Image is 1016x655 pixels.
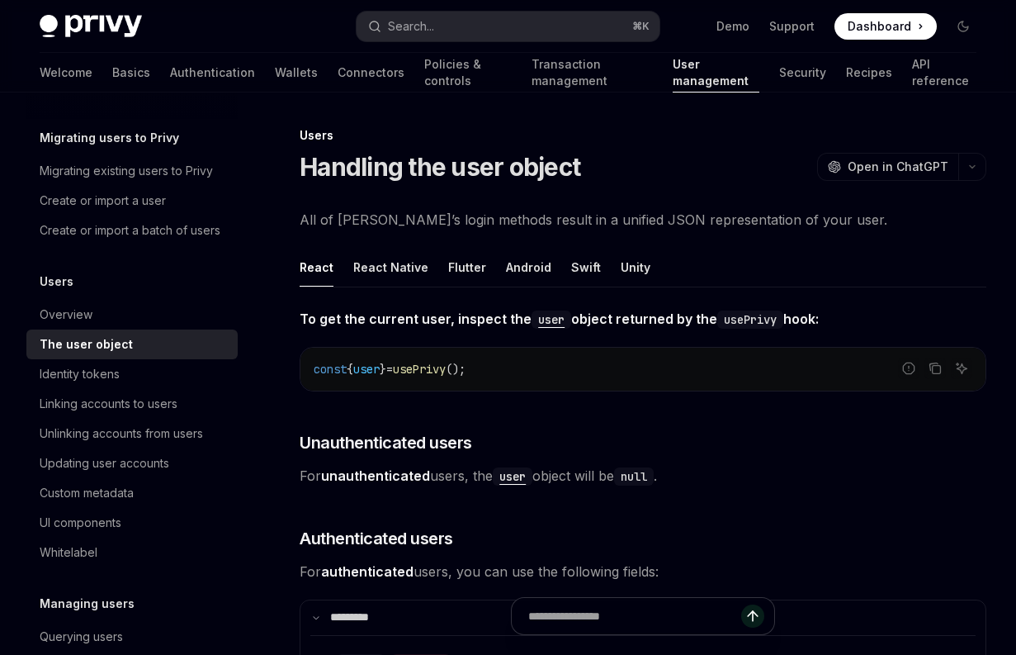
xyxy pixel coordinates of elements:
button: Toggle dark mode [950,13,976,40]
div: Identity tokens [40,364,120,384]
button: Copy the contents from the code block [924,358,946,379]
code: user [493,468,532,486]
span: const [314,362,347,377]
a: Dashboard [834,13,937,40]
a: user [493,468,532,484]
a: Migrating existing users to Privy [26,156,238,186]
button: Open in ChatGPT [817,153,958,181]
a: The user object [26,330,238,359]
a: Wallets [275,53,318,93]
div: Querying users [40,627,123,647]
a: Whitelabel [26,538,238,567]
button: Send message [741,605,764,628]
div: Overview [40,305,92,325]
div: Migrating existing users to Privy [40,161,213,181]
a: Unlinking accounts from users [26,419,238,449]
h1: Handling the user object [300,152,580,182]
span: (); [446,362,465,377]
a: Create or import a user [26,186,238,216]
a: Transaction management [532,53,653,93]
code: null [614,468,654,486]
div: The user object [40,335,133,354]
span: For users, you can use the following fields: [300,560,986,583]
span: Open in ChatGPT [848,159,948,175]
a: Welcome [40,53,92,93]
a: User management [673,53,759,93]
div: Unlinking accounts from users [40,424,203,444]
div: UI components [40,513,121,533]
div: Updating user accounts [40,453,169,473]
span: All of [PERSON_NAME]’s login methods result in a unified JSON representation of your user. [300,208,986,231]
span: } [380,362,386,377]
a: Basics [112,53,150,93]
a: Support [769,18,815,35]
a: Overview [26,300,238,330]
a: Identity tokens [26,359,238,389]
button: Open search [357,12,660,41]
a: Demo [716,18,749,35]
a: user [532,311,571,327]
a: Security [779,53,826,93]
code: usePrivy [717,311,783,329]
span: Unauthenticated users [300,431,472,454]
div: Unity [621,248,650,287]
div: Create or import a user [40,191,166,211]
div: Search... [388,17,434,36]
a: Custom metadata [26,478,238,508]
strong: To get the current user, inspect the object returned by the hook: [300,311,819,327]
h5: Users [40,272,73,292]
button: Ask AI [951,358,972,379]
span: Authenticated users [300,527,453,550]
div: Custom metadata [40,483,134,503]
a: Linking accounts to users [26,389,238,419]
div: Create or import a batch of users [40,221,220,240]
span: { [347,362,353,377]
a: Recipes [846,53,892,93]
a: Policies & controls [424,53,512,93]
div: Android [506,248,551,287]
div: Whitelabel [40,543,97,562]
a: Connectors [338,53,404,93]
span: user [353,362,380,377]
a: Updating user accounts [26,449,238,478]
h5: Managing users [40,594,135,614]
span: Dashboard [848,18,911,35]
strong: authenticated [321,563,413,580]
div: React [300,248,333,287]
button: Report incorrect code [898,358,919,379]
span: ⌘ K [632,20,650,33]
span: = [386,362,393,377]
a: Authentication [170,53,255,93]
h5: Migrating users to Privy [40,128,179,148]
div: Swift [571,248,601,287]
div: Flutter [448,248,486,287]
a: UI components [26,508,238,538]
a: Querying users [26,622,238,652]
span: For users, the object will be . [300,464,986,487]
strong: unauthenticated [321,468,430,484]
div: Linking accounts to users [40,394,177,414]
span: usePrivy [393,362,446,377]
img: dark logo [40,15,142,38]
a: API reference [912,53,976,93]
div: Users [300,127,986,144]
div: React Native [353,248,428,287]
input: Ask a question... [528,598,741,634]
a: Create or import a batch of users [26,216,238,245]
code: user [532,311,571,329]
